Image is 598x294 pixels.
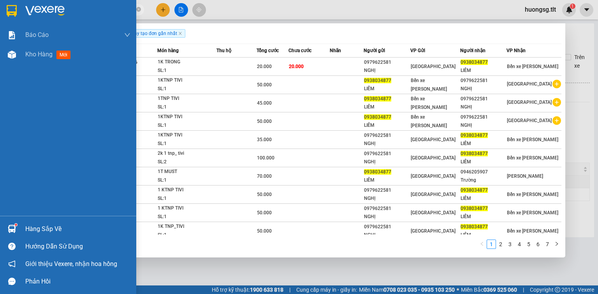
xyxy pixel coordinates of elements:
div: LIÊM [461,158,507,166]
div: Bến xe [PERSON_NAME] [4,56,190,76]
span: Món hàng [157,48,179,53]
div: SL: 1 [158,103,216,112]
li: 4 [515,240,524,249]
div: 0979622581 [364,131,410,140]
span: VP Gửi [410,48,425,53]
div: 0979622581 [461,113,507,121]
span: 0938034877 [461,151,488,156]
div: 0979622581 [461,95,507,103]
a: 6 [534,240,542,248]
span: 50.000 [257,228,272,234]
span: 20.000 [289,64,304,69]
div: NGHỊ [364,158,410,166]
span: down [124,32,130,38]
div: SL: 1 [158,85,216,93]
div: 0979622581 [364,205,410,213]
a: 2 [496,240,505,248]
div: SL: 2 [158,158,216,166]
span: close-circle [136,6,141,14]
sup: 1 [15,224,17,226]
span: plus-circle [552,98,561,107]
span: Bến xe [PERSON_NAME] [411,114,447,128]
span: Bến xe [PERSON_NAME] [411,96,447,110]
span: Bến xe [PERSON_NAME] [507,228,558,234]
div: NGHỊ [364,140,410,148]
span: 100.000 [257,155,274,161]
div: 0979622581 [364,223,410,231]
span: Người gửi [364,48,385,53]
span: plus-circle [552,116,561,125]
div: SL: 1 [158,194,216,203]
span: Báo cáo [25,30,49,40]
img: logo-vxr [7,5,17,17]
div: Hàng sắp về [25,223,130,235]
span: Bến xe [PERSON_NAME] [507,64,558,69]
span: Kho hàng [25,51,53,58]
span: 50.000 [257,82,272,87]
span: Tổng cước [257,48,279,53]
div: Phản hồi [25,276,130,287]
li: Next Page [552,240,561,249]
div: LIÊM [461,231,507,239]
span: Bến xe [PERSON_NAME] [507,155,558,161]
img: warehouse-icon [8,51,16,59]
a: 5 [524,240,533,248]
span: 0938034877 [461,206,488,211]
text: BXTG1408250009 [48,37,147,51]
span: 0938034877 [461,59,488,65]
div: 1TNP TIVI [158,94,216,103]
a: 3 [506,240,514,248]
div: NGHỊ [364,66,410,75]
div: Hướng dẫn sử dụng [25,241,130,252]
span: 0938034877 [461,133,488,138]
span: right [554,241,559,246]
span: 35.000 [257,137,272,142]
div: SL: 1 [158,66,216,75]
span: 0938034877 [364,78,391,83]
span: Ngày tạo đơn gần nhất [125,29,185,38]
span: [GEOGRAPHIC_DATA] [411,210,456,215]
span: close-circle [136,7,141,12]
li: 1 [487,240,496,249]
span: Nhãn [330,48,341,53]
a: 1 [487,240,496,248]
li: 7 [543,240,552,249]
div: SL: 1 [158,213,216,221]
button: left [477,240,487,249]
div: NGHỊ [461,103,507,111]
div: LIÊM [364,85,410,93]
span: [GEOGRAPHIC_DATA] [411,155,456,161]
span: 0938034877 [364,114,391,120]
div: SL: 1 [158,140,216,148]
div: 0979622581 [364,58,410,66]
span: Bến xe [PERSON_NAME] [507,192,558,197]
span: 50.000 [257,210,272,215]
span: Giới thiệu Vexere, nhận hoa hồng [25,259,117,269]
div: LIÊM [364,121,410,129]
div: 1KTNP TIVI [158,113,216,121]
span: [GEOGRAPHIC_DATA] [411,192,456,197]
span: Bến xe [PERSON_NAME] [411,78,447,92]
span: question-circle [8,243,16,250]
span: [GEOGRAPHIC_DATA] [411,64,456,69]
span: Thu hộ [216,48,231,53]
img: warehouse-icon [8,225,16,233]
div: 1K TNP_TIVI [158,222,216,231]
div: 1 KTNP TIVI [158,204,216,213]
span: close [178,31,182,35]
div: 1T MUST [158,168,216,176]
span: 50.000 [257,119,272,124]
span: 20.000 [257,64,272,69]
span: Bến xe [PERSON_NAME] [507,210,558,215]
li: Previous Page [477,240,487,249]
span: [GEOGRAPHIC_DATA] [411,228,456,234]
div: SL: 1 [158,231,216,240]
div: LIÊM [461,66,507,75]
div: SL: 1 [158,176,216,185]
div: 0979622581 [461,77,507,85]
span: 45.000 [257,100,272,106]
span: 0938034877 [461,187,488,193]
span: 0938034877 [364,169,391,175]
img: solution-icon [8,31,16,39]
